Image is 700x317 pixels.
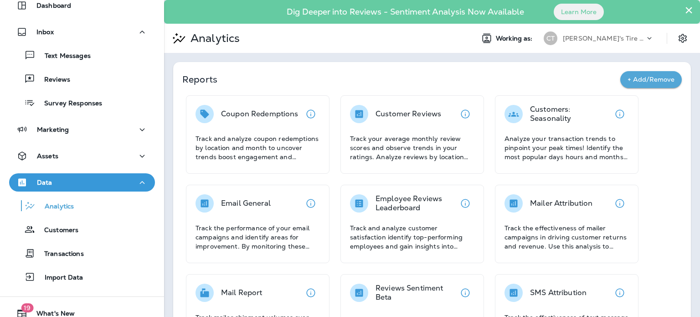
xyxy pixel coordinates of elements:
p: Marketing [37,126,69,133]
p: Text Messages [36,52,91,61]
p: Survey Responses [35,99,102,108]
p: Data [37,179,52,186]
button: Assets [9,147,155,165]
button: View details [456,105,474,123]
button: View details [611,284,629,302]
p: Dashboard [36,2,71,9]
p: Transactions [35,250,84,259]
p: Mail Report [221,288,262,297]
button: Import Data [9,267,155,286]
p: Analytics [187,31,240,45]
button: Close [685,3,693,17]
button: View details [302,284,320,302]
p: SMS Attribution [530,288,587,297]
button: View details [302,105,320,123]
button: Data [9,173,155,192]
p: Analyze your transaction trends to pinpoint your peak times! Identify the most popular days hours... [504,134,629,161]
span: 19 [21,303,33,312]
p: Reviews [35,76,70,84]
p: Assets [37,152,58,160]
button: View details [611,194,629,213]
button: View details [456,194,474,213]
span: Working as: [496,35,535,42]
p: Track the effectiveness of mailer campaigns in driving customer returns and revenue. Use this ana... [504,223,629,251]
p: Import Data [36,274,83,282]
button: Transactions [9,244,155,263]
p: Dig Deeper into Reviews - Sentiment Analysis Now Available [260,10,551,13]
p: Track the performance of your email campaigns and identify areas for improvement. By monitoring t... [196,223,320,251]
button: View details [302,194,320,213]
button: Customers [9,220,155,239]
button: Learn More [554,4,604,20]
p: [PERSON_NAME]'s Tire & Auto [563,35,645,42]
p: Track and analyze customer satisfaction identify top-performing employees and gain insights into ... [350,223,474,251]
button: View details [456,284,474,302]
button: Settings [674,30,691,47]
button: Analytics [9,196,155,215]
p: Customers: Seasonality [530,105,611,123]
p: Track and analyze coupon redemptions by location and month to uncover trends boost engagement and... [196,134,320,161]
p: Customers [35,226,78,235]
p: Analytics [36,203,74,211]
p: Track your average monthly review scores and observe trends in your ratings. Analyze reviews by l... [350,134,474,161]
div: CT [544,31,557,45]
button: + Add/Remove [620,71,682,88]
p: Inbox [36,28,54,36]
button: View details [611,105,629,123]
p: Customer Reviews [376,109,441,119]
button: Reviews [9,69,155,88]
button: Survey Responses [9,93,155,112]
p: Reviews Sentiment Beta [376,284,456,302]
p: Mailer Attribution [530,199,593,208]
p: Reports [182,73,620,86]
button: Marketing [9,120,155,139]
p: Coupon Redemptions [221,109,299,119]
button: Inbox [9,23,155,41]
button: Text Messages [9,46,155,65]
p: Employee Reviews Leaderboard [376,194,456,213]
p: Email General [221,199,271,208]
